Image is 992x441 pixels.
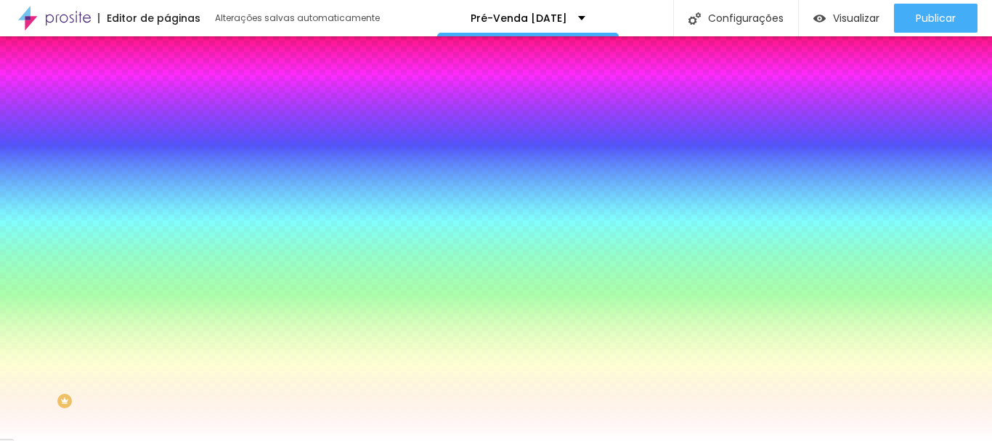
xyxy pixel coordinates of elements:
[688,12,701,25] img: Ícone
[833,11,879,25] font: Visualizar
[471,11,567,25] font: Pré-Venda [DATE]
[799,4,894,33] button: Visualizar
[916,11,956,25] font: Publicar
[107,11,200,25] font: Editor de páginas
[894,4,977,33] button: Publicar
[215,12,380,24] font: Alterações salvas automaticamente
[708,11,784,25] font: Configurações
[813,12,826,25] img: view-1.svg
